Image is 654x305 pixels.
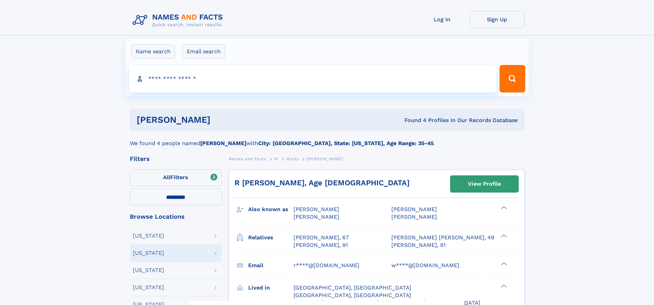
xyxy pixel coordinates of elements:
[130,156,222,162] div: Filters
[163,174,170,181] span: All
[499,261,507,266] div: ❯
[200,140,246,146] b: [PERSON_NAME]
[133,268,164,273] div: [US_STATE]
[294,241,348,249] a: [PERSON_NAME], 91
[133,285,164,290] div: [US_STATE]
[274,156,278,161] span: W
[468,176,501,192] div: View Profile
[391,234,494,241] a: [PERSON_NAME] [PERSON_NAME], 49
[137,116,308,124] h1: [PERSON_NAME]
[499,233,507,238] div: ❯
[307,156,343,161] span: [PERSON_NAME]
[133,233,164,239] div: [US_STATE]
[470,11,525,28] a: Sign Up
[286,156,299,161] span: Waltz
[307,117,518,124] div: Found 4 Profiles In Our Records Database
[130,170,222,186] label: Filters
[450,176,518,192] a: View Profile
[391,214,437,220] span: [PERSON_NAME]
[499,206,507,210] div: ❯
[391,241,446,249] a: [PERSON_NAME], 81
[294,214,339,220] span: [PERSON_NAME]
[258,140,434,146] b: City: [GEOGRAPHIC_DATA], State: [US_STATE], Age Range: 35-45
[130,131,525,148] div: We found 4 people named with .
[248,260,294,271] h3: Email
[130,11,229,30] img: Logo Names and Facts
[248,204,294,215] h3: Also known as
[415,11,470,28] a: Log In
[182,44,225,59] label: Email search
[248,232,294,243] h3: Relatives
[129,65,497,92] input: search input
[294,292,411,298] span: [GEOGRAPHIC_DATA], [GEOGRAPHIC_DATA]
[229,154,266,163] a: Names and Facts
[294,234,349,241] a: [PERSON_NAME], 67
[130,214,222,220] div: Browse Locations
[248,282,294,294] h3: Lived in
[294,284,411,291] span: [GEOGRAPHIC_DATA], [GEOGRAPHIC_DATA]
[500,65,525,92] button: Search Button
[286,154,299,163] a: Waltz
[133,250,164,256] div: [US_STATE]
[294,206,339,213] span: [PERSON_NAME]
[131,44,175,59] label: Name search
[274,154,278,163] a: W
[234,178,410,187] a: R [PERSON_NAME], Age [DEMOGRAPHIC_DATA]
[499,284,507,288] div: ❯
[391,206,437,213] span: [PERSON_NAME]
